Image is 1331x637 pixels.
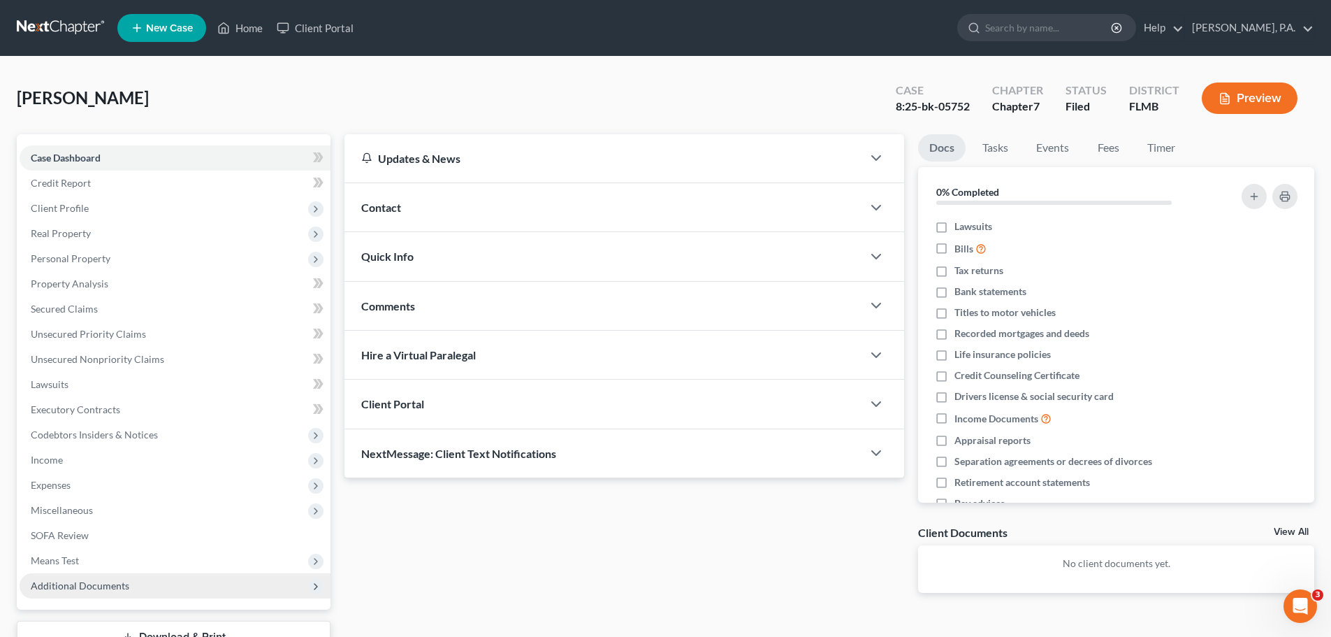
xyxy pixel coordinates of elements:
[954,348,1051,362] span: Life insurance policies
[20,145,330,171] a: Case Dashboard
[1065,99,1107,115] div: Filed
[954,327,1089,341] span: Recorded mortgages and deeds
[1274,527,1309,537] a: View All
[954,434,1031,448] span: Appraisal reports
[1065,83,1107,99] div: Status
[20,322,330,347] a: Unsecured Priority Claims
[31,328,146,340] span: Unsecured Priority Claims
[146,23,193,34] span: New Case
[20,347,330,372] a: Unsecured Nonpriority Claims
[1129,99,1179,115] div: FLMB
[31,554,79,566] span: Means Test
[1283,589,1317,623] iframe: Intercom live chat
[1129,83,1179,99] div: District
[361,397,424,410] span: Client Portal
[1025,134,1080,162] a: Events
[31,580,129,592] span: Additional Documents
[918,134,966,162] a: Docs
[992,99,1043,115] div: Chapter
[1202,83,1297,114] button: Preview
[985,15,1113,41] input: Search by name...
[954,412,1038,426] span: Income Documents
[954,285,1026,299] span: Bank statements
[954,455,1152,468] span: Separation agreements or decrees of divorces
[954,242,973,256] span: Bills
[31,403,120,415] span: Executory Contracts
[20,397,330,422] a: Executory Contracts
[31,278,108,289] span: Property Analysis
[918,525,1008,540] div: Client Documents
[20,296,330,322] a: Secured Claims
[1086,134,1130,162] a: Fees
[31,353,164,365] span: Unsecured Nonpriority Claims
[31,252,110,264] span: Personal Property
[954,368,1079,382] span: Credit Counseling Certificate
[361,151,845,166] div: Updates & News
[31,152,101,164] span: Case Dashboard
[929,557,1303,571] p: No client documents yet.
[31,479,71,491] span: Expenses
[31,454,63,466] span: Income
[954,220,992,234] span: Lawsuits
[954,389,1114,403] span: Drivers license & social security card
[896,99,970,115] div: 8:25-bk-05752
[210,15,270,41] a: Home
[20,523,330,548] a: SOFA Review
[954,496,1005,510] span: Pay advices
[361,348,476,362] span: Hire a Virtual Paralegal
[31,378,68,390] span: Lawsuits
[954,475,1090,489] span: Retirement account statements
[31,303,98,315] span: Secured Claims
[954,306,1056,320] span: Titles to motor vehicles
[971,134,1019,162] a: Tasks
[31,504,93,516] span: Miscellaneous
[1137,15,1184,41] a: Help
[361,447,556,460] span: NextMessage: Client Text Notifications
[1136,134,1186,162] a: Timer
[17,87,149,108] span: [PERSON_NAME]
[896,83,970,99] div: Case
[1312,589,1323,601] span: 3
[31,429,158,441] span: Codebtors Insiders & Notices
[31,177,91,189] span: Credit Report
[20,271,330,296] a: Property Analysis
[361,299,415,313] span: Comments
[1185,15,1314,41] a: [PERSON_NAME], P.A.
[936,186,999,198] strong: 0% Completed
[361,250,414,263] span: Quick Info
[270,15,361,41] a: Client Portal
[31,227,91,239] span: Real Property
[20,372,330,397] a: Lawsuits
[1033,99,1040,113] span: 7
[20,171,330,196] a: Credit Report
[992,83,1043,99] div: Chapter
[954,264,1003,278] span: Tax returns
[361,201,401,214] span: Contact
[31,529,89,541] span: SOFA Review
[31,202,89,214] span: Client Profile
